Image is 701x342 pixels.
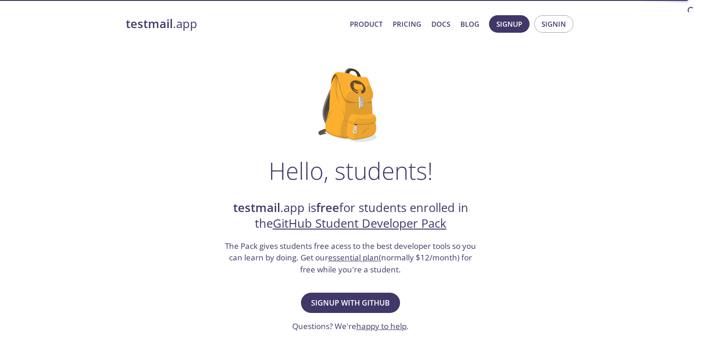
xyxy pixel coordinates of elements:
h3: The Pack gives students free acess to the best developer tools so you can learn by doing. Get our... [224,240,477,276]
a: happy to help [356,321,406,331]
a: testmail.app [126,16,342,32]
a: Pricing [393,18,421,30]
a: GitHub Student Developer Pack [273,215,447,231]
h3: Questions? We're . [292,320,409,332]
button: Signup with GitHub [301,293,400,313]
h1: Hello, students! [269,157,433,184]
a: Blog [460,18,479,30]
a: Product [350,18,383,30]
strong: testmail [126,16,173,32]
span: Signup [496,18,522,30]
strong: free [316,200,339,216]
button: Signup [489,15,530,33]
img: github-student-backpack.png [318,68,383,142]
span: Signup with GitHub [311,296,390,309]
strong: testmail [233,200,280,216]
button: Signin [534,15,573,33]
span: Signin [542,18,566,30]
a: Docs [431,18,450,30]
h2: .app is for students enrolled in the [224,200,477,232]
a: essential plan [328,252,379,263]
